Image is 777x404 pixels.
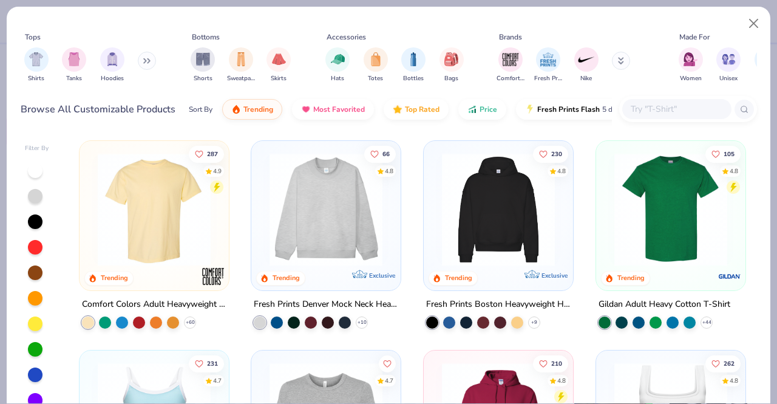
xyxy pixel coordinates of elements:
span: + 9 [531,319,537,326]
div: filter for Skirts [266,47,291,83]
div: Brands [499,32,522,43]
button: Like [705,145,741,162]
div: 4.7 [385,376,394,385]
div: Accessories [327,32,366,43]
img: Shorts Image [196,52,210,66]
span: Bottles [403,74,424,83]
button: Close [742,12,765,35]
div: 4.8 [730,376,738,385]
img: Comfort Colors logo [200,264,225,289]
button: filter button [100,47,124,83]
span: Fresh Prints [534,74,562,83]
span: + 60 [185,319,194,326]
div: 4.7 [213,376,222,385]
span: Nike [580,74,592,83]
div: filter for Comfort Colors [497,47,524,83]
button: filter button [534,47,562,83]
input: Try "T-Shirt" [629,102,723,116]
span: 66 [383,151,390,157]
button: filter button [364,47,388,83]
div: Bottoms [192,32,220,43]
div: Fresh Prints Boston Heavyweight Hoodie [426,297,571,312]
span: Skirts [271,74,287,83]
span: Top Rated [405,104,439,114]
button: filter button [574,47,599,83]
button: filter button [325,47,350,83]
div: filter for Shorts [191,47,215,83]
span: Hats [331,74,344,83]
span: Totes [368,74,383,83]
img: Hats Image [331,52,345,66]
div: Sort By [189,104,212,115]
button: filter button [497,47,524,83]
div: filter for Nike [574,47,599,83]
span: Comfort Colors [497,74,524,83]
button: filter button [266,47,291,83]
img: Sweatpants Image [234,52,248,66]
div: filter for Bags [439,47,464,83]
button: Trending [222,99,282,120]
span: Sweatpants [227,74,255,83]
img: trending.gif [231,104,241,114]
img: flash.gif [525,104,535,114]
img: Nike Image [577,50,595,69]
div: filter for Shirts [24,47,49,83]
img: TopRated.gif [393,104,402,114]
span: 5 day delivery [602,103,647,117]
button: Like [533,145,568,162]
div: 4.8 [557,376,566,385]
button: filter button [191,47,215,83]
span: Most Favorited [313,104,365,114]
span: 231 [207,360,218,366]
img: db319196-8705-402d-8b46-62aaa07ed94f [608,153,733,266]
img: 029b8af0-80e6-406f-9fdc-fdf898547912 [92,153,217,266]
img: Comfort Colors Image [501,50,520,69]
span: 262 [724,360,735,366]
span: 210 [551,360,562,366]
div: 4.9 [213,166,222,176]
div: Browse All Customizable Products [21,102,175,117]
img: Hoodies Image [106,52,119,66]
span: Tanks [66,74,82,83]
div: filter for Hoodies [100,47,124,83]
button: Like [533,355,568,372]
div: Fresh Prints Denver Mock Neck Heavyweight Sweatshirt [254,297,398,312]
button: Like [379,355,396,372]
div: filter for Women [679,47,703,83]
span: Fresh Prints Flash [537,104,600,114]
button: filter button [24,47,49,83]
span: + 44 [702,319,711,326]
div: filter for Unisex [716,47,741,83]
img: e55d29c3-c55d-459c-bfd9-9b1c499ab3c6 [216,153,341,266]
div: Filter By [25,144,49,153]
div: 4.8 [385,166,394,176]
div: filter for Hats [325,47,350,83]
span: Bags [444,74,458,83]
span: Shorts [194,74,212,83]
div: filter for Bottles [401,47,426,83]
span: Hoodies [101,74,124,83]
img: Shirts Image [29,52,43,66]
div: Made For [679,32,710,43]
span: Shirts [28,74,44,83]
button: filter button [401,47,426,83]
span: Price [480,104,497,114]
img: most_fav.gif [301,104,311,114]
button: filter button [679,47,703,83]
span: 230 [551,151,562,157]
button: filter button [716,47,741,83]
div: filter for Tanks [62,47,86,83]
button: Like [365,145,396,162]
span: 287 [207,151,218,157]
div: Tops [25,32,41,43]
div: filter for Sweatpants [227,47,255,83]
button: filter button [439,47,464,83]
span: Exclusive [541,272,568,279]
button: Fresh Prints Flash5 day delivery [516,99,656,120]
span: Trending [243,104,273,114]
img: Fresh Prints Image [539,50,557,69]
button: Like [705,355,741,372]
img: Women Image [684,52,697,66]
button: filter button [62,47,86,83]
img: Skirts Image [272,52,286,66]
